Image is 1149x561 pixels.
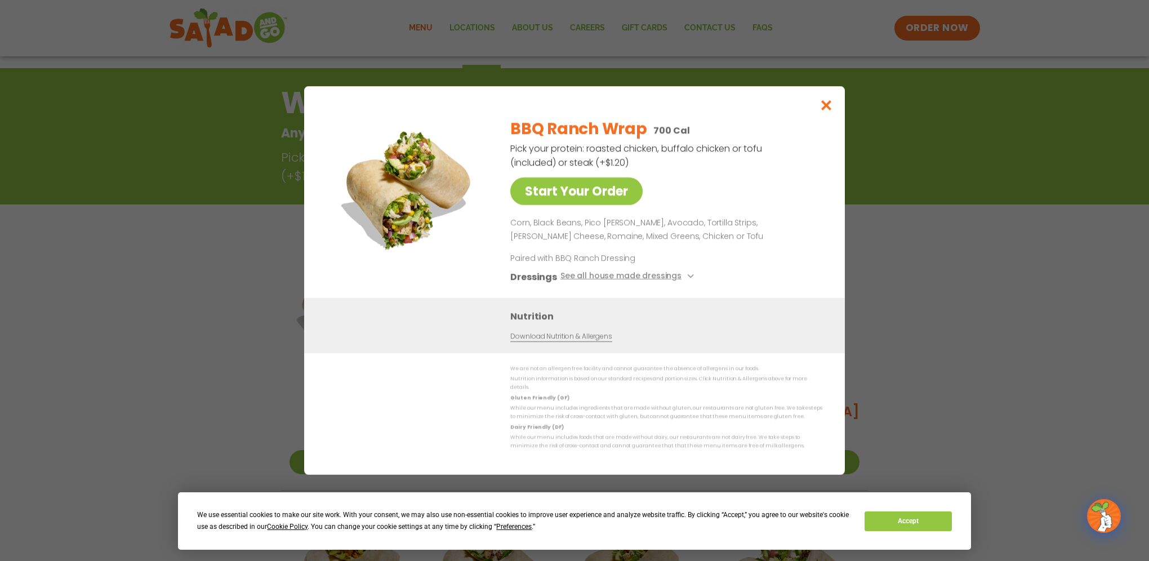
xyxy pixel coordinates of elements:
div: We use essential cookies to make our site work. With your consent, we may also use non-essential ... [197,509,851,533]
img: Featured product photo for BBQ Ranch Wrap [329,109,487,266]
p: 700 Cal [653,123,689,137]
p: Paired with BBQ Ranch Dressing [510,252,719,264]
a: Start Your Order [510,177,643,205]
h3: Dressings [510,270,557,284]
p: We are not an allergen free facility and cannot guarantee the absence of allergens in our foods. [510,364,822,373]
p: Nutrition information is based on our standard recipes and portion sizes. Click Nutrition & Aller... [510,375,822,392]
span: Cookie Policy [267,523,308,531]
p: While our menu includes foods that are made without dairy, our restaurants are not dairy free. We... [510,433,822,451]
a: Download Nutrition & Allergens [510,331,612,342]
strong: Gluten Friendly (GF) [510,394,569,401]
p: Corn, Black Beans, Pico [PERSON_NAME], Avocado, Tortilla Strips, [PERSON_NAME] Cheese, Romaine, M... [510,216,818,243]
div: Cookie Consent Prompt [178,492,971,550]
span: Preferences [496,523,532,531]
img: wpChatIcon [1088,500,1120,532]
button: Close modal [808,86,845,124]
button: Accept [865,511,951,531]
h2: BBQ Ranch Wrap [510,117,647,141]
strong: Dairy Friendly (DF) [510,424,563,430]
button: See all house made dressings [560,270,697,284]
h3: Nutrition [510,309,828,323]
p: While our menu includes ingredients that are made without gluten, our restaurants are not gluten ... [510,404,822,421]
p: Pick your protein: roasted chicken, buffalo chicken or tofu (included) or steak (+$1.20) [510,141,764,170]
